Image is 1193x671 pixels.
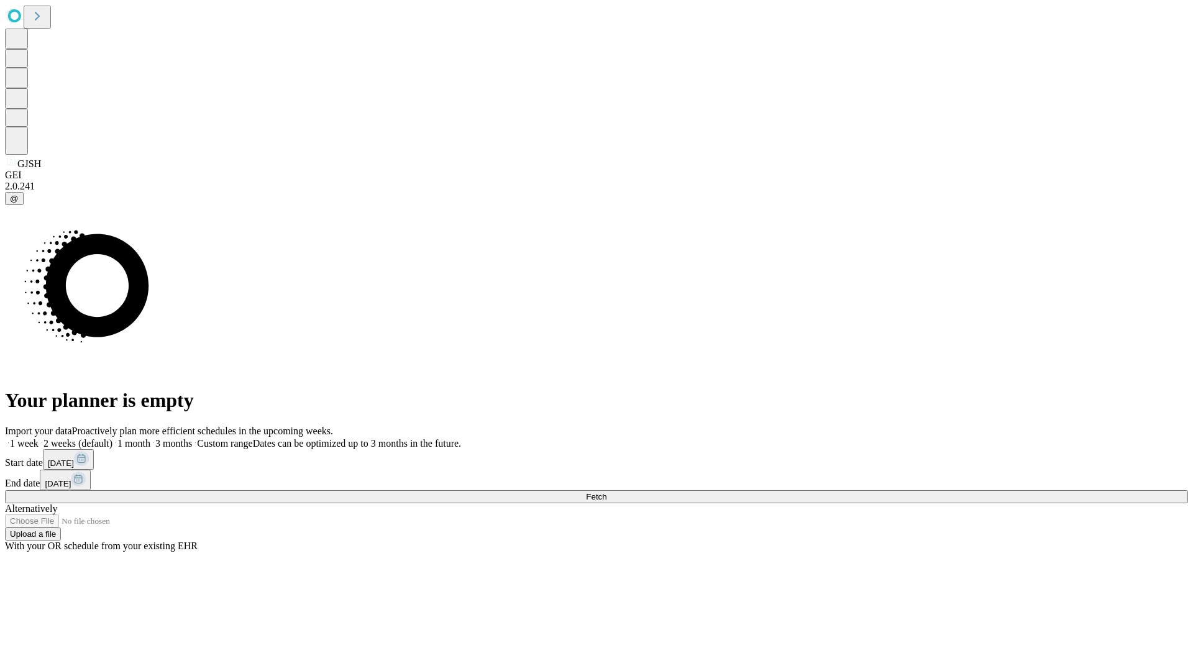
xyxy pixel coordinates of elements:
button: [DATE] [43,449,94,470]
span: Custom range [197,438,252,449]
span: Fetch [586,492,606,501]
span: Alternatively [5,503,57,514]
span: Import your data [5,426,72,436]
h1: Your planner is empty [5,389,1188,412]
span: 1 month [117,438,150,449]
div: GEI [5,170,1188,181]
span: Proactively plan more efficient schedules in the upcoming weeks. [72,426,333,436]
button: [DATE] [40,470,91,490]
button: @ [5,192,24,205]
span: GJSH [17,158,41,169]
span: 2 weeks (default) [43,438,112,449]
span: 3 months [155,438,192,449]
span: [DATE] [48,459,74,468]
div: End date [5,470,1188,490]
div: Start date [5,449,1188,470]
span: With your OR schedule from your existing EHR [5,541,198,551]
button: Upload a file [5,527,61,541]
div: 2.0.241 [5,181,1188,192]
span: 1 week [10,438,39,449]
span: Dates can be optimized up to 3 months in the future. [253,438,461,449]
span: [DATE] [45,479,71,488]
span: @ [10,194,19,203]
button: Fetch [5,490,1188,503]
